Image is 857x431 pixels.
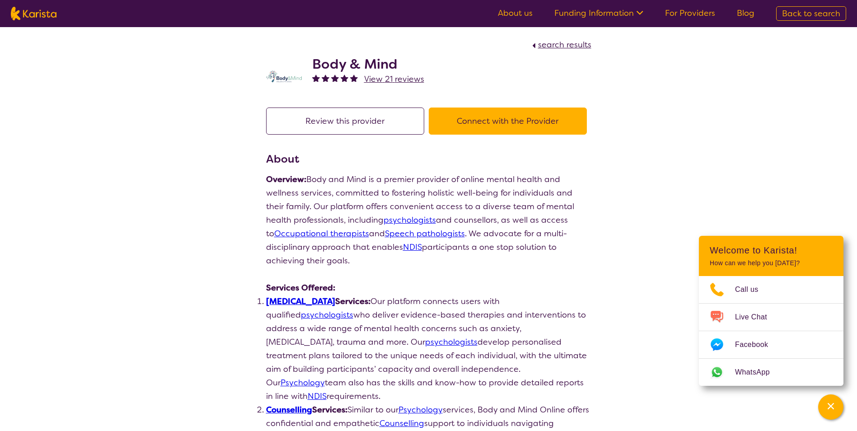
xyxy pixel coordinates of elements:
strong: Overview: [266,174,306,185]
img: qmpolprhjdhzpcuekzqg.svg [266,70,302,82]
a: Blog [737,8,754,19]
img: fullstar [350,74,358,82]
a: For Providers [665,8,715,19]
a: search results [530,39,591,50]
img: fullstar [322,74,329,82]
a: Web link opens in a new tab. [699,359,843,386]
a: Psychology [281,377,325,388]
h2: Welcome to Karista! [710,245,833,256]
a: Review this provider [266,116,429,126]
a: NDIS [403,242,422,253]
img: Karista logo [11,7,56,20]
a: Funding Information [554,8,643,19]
a: Back to search [776,6,846,21]
a: Speech pathologists [385,228,465,239]
button: Connect with the Provider [429,108,587,135]
button: Review this provider [266,108,424,135]
strong: Services: [266,404,347,415]
img: fullstar [331,74,339,82]
span: View 21 reviews [364,74,424,84]
a: psychologists [301,309,353,320]
span: search results [538,39,591,50]
span: Call us [735,283,769,296]
p: How can we help you [DATE]? [710,259,833,267]
a: psychologists [384,215,436,225]
a: psychologists [425,337,478,347]
button: Channel Menu [818,394,843,420]
h2: Body & Mind [312,56,424,72]
li: Our platform connects users with qualified who deliver evidence-based therapies and interventions... [266,295,591,403]
img: fullstar [341,74,348,82]
p: Body and Mind is a premier provider of online mental health and wellness services, committed to f... [266,173,591,267]
a: Psychology [398,404,443,415]
a: About us [498,8,533,19]
span: WhatsApp [735,365,781,379]
a: NDIS [308,391,327,402]
a: Occupational therapists [274,228,369,239]
a: Connect with the Provider [429,116,591,126]
div: Channel Menu [699,236,843,386]
span: Back to search [782,8,840,19]
ul: Choose channel [699,276,843,386]
strong: Services Offered: [266,282,335,293]
h3: About [266,151,591,167]
a: Counselling [379,418,424,429]
a: [MEDICAL_DATA] [266,296,335,307]
span: Live Chat [735,310,778,324]
img: fullstar [312,74,320,82]
a: Counselling [266,404,312,415]
a: View 21 reviews [364,72,424,86]
span: Facebook [735,338,779,351]
strong: Services: [266,296,370,307]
